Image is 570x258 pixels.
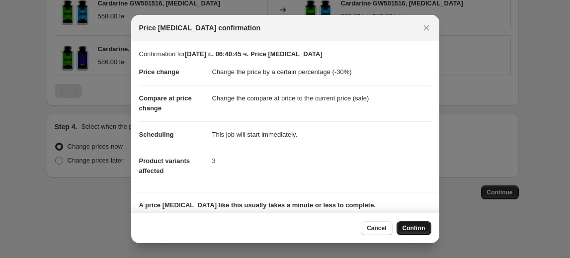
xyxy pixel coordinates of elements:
span: Scheduling [139,131,174,138]
span: Product variants affected [139,157,190,174]
button: Close [419,21,433,35]
button: Confirm [397,221,431,235]
span: Price change [139,68,179,76]
span: Price [MEDICAL_DATA] confirmation [139,23,261,33]
button: Cancel [361,221,392,235]
span: Compare at price change [139,94,192,112]
span: Confirm [403,224,425,232]
b: [DATE] г., 06:40:45 ч. Price [MEDICAL_DATA] [185,50,323,58]
dd: 3 [212,148,431,174]
dd: Change the compare at price to the current price (sale) [212,85,431,111]
dd: Change the price by a certain percentage (-30%) [212,59,431,85]
p: Confirmation for [139,49,431,59]
span: Cancel [367,224,386,232]
b: A price [MEDICAL_DATA] like this usually takes a minute or less to complete. [139,201,376,209]
dd: This job will start immediately. [212,121,431,148]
